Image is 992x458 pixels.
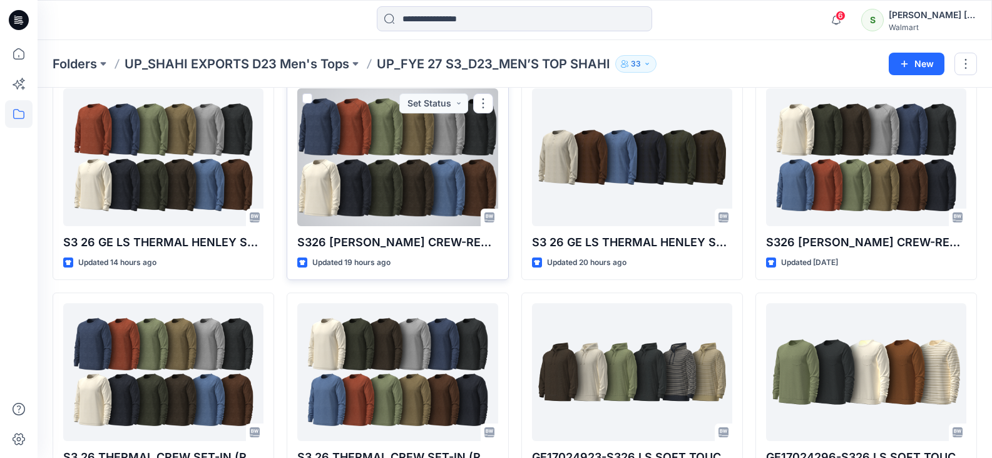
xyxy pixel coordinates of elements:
div: [PERSON_NAME] ​[PERSON_NAME] [889,8,976,23]
a: GE17024296-S326 LS SOFT TOUCH SLUB POCKET TEE [766,303,966,441]
div: S​ [861,9,884,31]
p: Updated 19 hours ago [312,256,391,269]
a: Folders [53,55,97,73]
a: GE17024923-S326 LS SOFT TOUCH SLUB HOODIE-REG [532,303,732,441]
p: S326 [PERSON_NAME] CREW-REG_(2Miss Waffle)-Opt-2 [297,234,498,251]
button: New [889,53,944,75]
p: Updated [DATE] [781,256,838,269]
a: S3 26 THERMAL CREW SET-IN (REG)-DT WAFFLE_OPT-1 [297,303,498,441]
a: UP_SHAHI EXPORTS D23 Men's Tops [125,55,349,73]
div: Walmart [889,23,976,32]
a: S3 26 GE LS THERMAL HENLEY SELF HEM-(REG)_(Parallel Knit Jersey)-Opt-2 [532,88,732,226]
p: S3 26 GE LS THERMAL HENLEY SELF HEM-(REG)_(Parallel Knit Jersey)-Opt-2 [532,234,732,251]
button: 33 [615,55,657,73]
p: Updated 14 hours ago [78,256,156,269]
a: S326 RAGLON CREW-REG_(2Miss Waffle)-Opt-2 [297,88,498,226]
p: Updated 20 hours ago [547,256,626,269]
p: S3 26 GE LS THERMAL HENLEY SELF HEM-(REG)_(2Miss Waffle)-Opt-1 [63,234,263,251]
a: S326 RAGLON CREW-REG_(DT WAFFLE)-Opt-1 [766,88,966,226]
p: UP_FYE 27 S3_D23_MEN’S TOP SHAHI [377,55,610,73]
p: 33 [631,57,641,71]
span: 6 [836,11,846,21]
a: S3 26 THERMAL CREW SET-IN (REG)-2Miss Waffle_OPT-2 [63,303,263,441]
a: S3 26 GE LS THERMAL HENLEY SELF HEM-(REG)_(2Miss Waffle)-Opt-1 [63,88,263,226]
p: S326 [PERSON_NAME] CREW-REG_(DT WAFFLE)-Opt-1 [766,234,966,251]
